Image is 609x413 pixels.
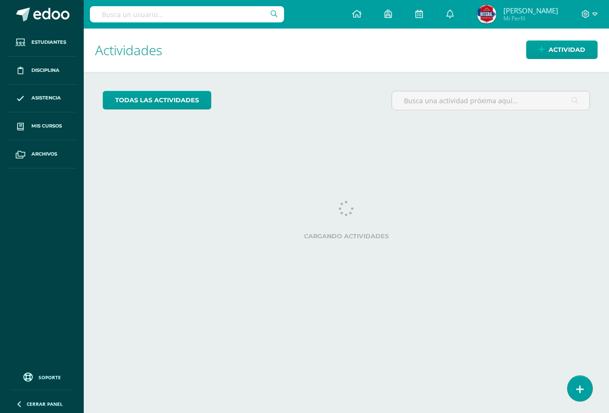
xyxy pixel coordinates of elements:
span: Archivos [31,150,57,158]
span: Soporte [39,374,61,381]
span: Actividad [549,41,585,59]
input: Busca una actividad próxima aquí... [392,91,589,110]
span: Asistencia [31,94,61,102]
a: Asistencia [8,85,76,113]
a: Archivos [8,140,76,168]
span: Mis cursos [31,122,62,130]
a: Soporte [11,370,72,383]
span: Mi Perfil [503,14,558,22]
img: b162ec331ce9f8bdc5a41184ad28ca5c.png [477,5,496,24]
a: todas las Actividades [103,91,211,109]
a: Actividad [526,40,598,59]
a: Estudiantes [8,29,76,57]
span: [PERSON_NAME] [503,6,558,15]
a: Disciplina [8,57,76,85]
span: Estudiantes [31,39,66,46]
h1: Actividades [95,29,598,72]
a: Mis cursos [8,112,76,140]
span: Cerrar panel [27,401,63,407]
label: Cargando actividades [103,233,590,240]
span: Disciplina [31,67,59,74]
input: Busca un usuario... [90,6,284,22]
